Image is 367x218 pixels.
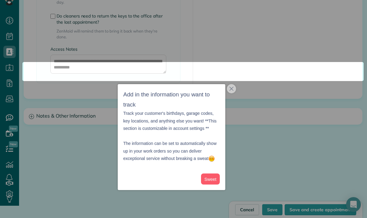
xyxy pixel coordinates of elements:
div: Add in the information you want to trackTrack your customer&amp;#39;s birthdays, garage codes, ke... [118,84,225,190]
button: close, [227,84,236,93]
button: Sweet [201,173,220,185]
img: :blush: [208,155,215,162]
p: Track your customer's birthdays, garage codes, key locations, and anything else you want! **This ... [123,110,220,132]
p: The information can be set to automatically show up in your work orders so you can deliver except... [123,132,220,162]
h3: Add in the information you want to track [123,90,220,110]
